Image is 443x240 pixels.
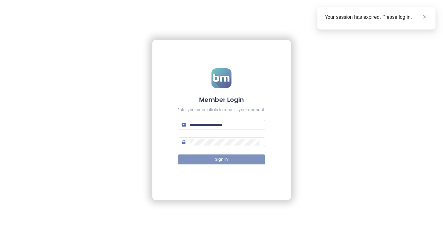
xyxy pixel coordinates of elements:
span: Sign In [215,157,228,162]
button: Sign In [178,154,265,164]
span: mail [182,123,186,127]
h4: Member Login [178,95,265,104]
span: close [423,15,427,19]
div: Enter your credentials to access your account. [178,107,265,113]
img: logo [211,68,232,88]
div: Your session has expired. Please log in. [325,14,428,21]
span: lock [182,140,186,144]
